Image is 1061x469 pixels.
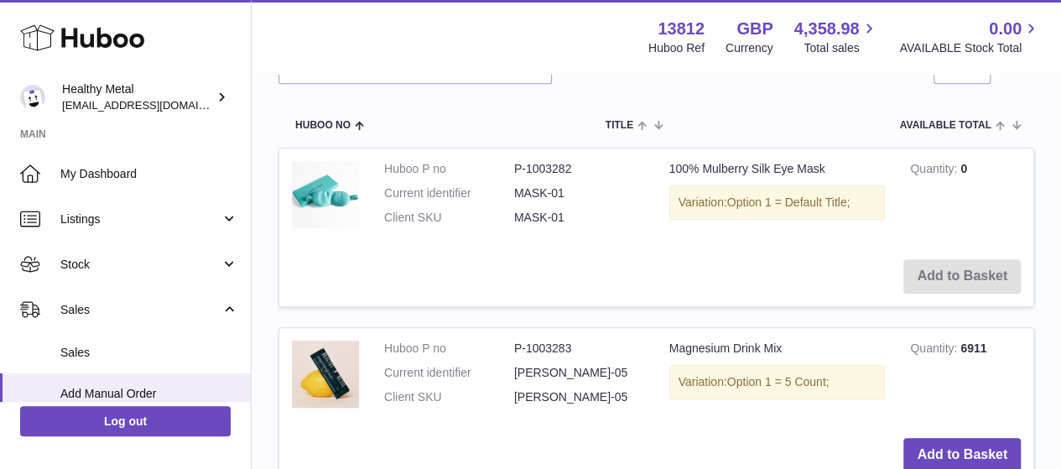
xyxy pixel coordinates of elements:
img: Magnesium Drink Mix [292,341,359,408]
div: Variation: [669,185,886,220]
dd: P-1003282 [514,161,644,177]
span: Option 1 = 5 Count; [727,375,830,388]
strong: Quantity [910,162,960,180]
dt: Huboo P no [384,161,514,177]
dt: Client SKU [384,389,514,405]
dd: P-1003283 [514,341,644,357]
span: Total sales [804,40,878,56]
span: Sales [60,302,221,318]
span: My Dashboard [60,166,238,182]
span: Title [606,120,633,131]
dt: Client SKU [384,210,514,226]
span: Add Manual Order [60,386,238,402]
td: 6911 [897,328,1033,426]
td: Magnesium Drink Mix [657,328,898,426]
span: Huboo no [295,120,351,131]
dd: MASK-01 [514,210,644,226]
span: 4,358.98 [794,18,860,40]
div: Currency [726,40,773,56]
dt: Current identifier [384,185,514,201]
span: Sales [60,345,238,361]
img: internalAdmin-13812@internal.huboo.com [20,85,45,110]
span: AVAILABLE Total [900,120,991,131]
span: Listings [60,211,221,227]
a: 4,358.98 Total sales [794,18,879,56]
dd: [PERSON_NAME]-05 [514,389,644,405]
span: AVAILABLE Stock Total [899,40,1041,56]
strong: Quantity [910,341,960,359]
span: Option 1 = Default Title; [727,195,850,209]
span: 0.00 [989,18,1022,40]
dd: [PERSON_NAME]-05 [514,365,644,381]
div: Healthy Metal [62,81,213,113]
td: 0 [897,149,1033,247]
a: 0.00 AVAILABLE Stock Total [899,18,1041,56]
span: Stock [60,257,221,273]
strong: GBP [736,18,772,40]
span: [EMAIL_ADDRESS][DOMAIN_NAME] [62,98,247,112]
a: Log out [20,406,231,436]
dt: Huboo P no [384,341,514,357]
img: 100% Mulberry Silk Eye Mask [292,161,359,228]
strong: 13812 [658,18,705,40]
div: Huboo Ref [648,40,705,56]
dd: MASK-01 [514,185,644,201]
div: Variation: [669,365,886,399]
dt: Current identifier [384,365,514,381]
td: 100% Mulberry Silk Eye Mask [657,149,898,247]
